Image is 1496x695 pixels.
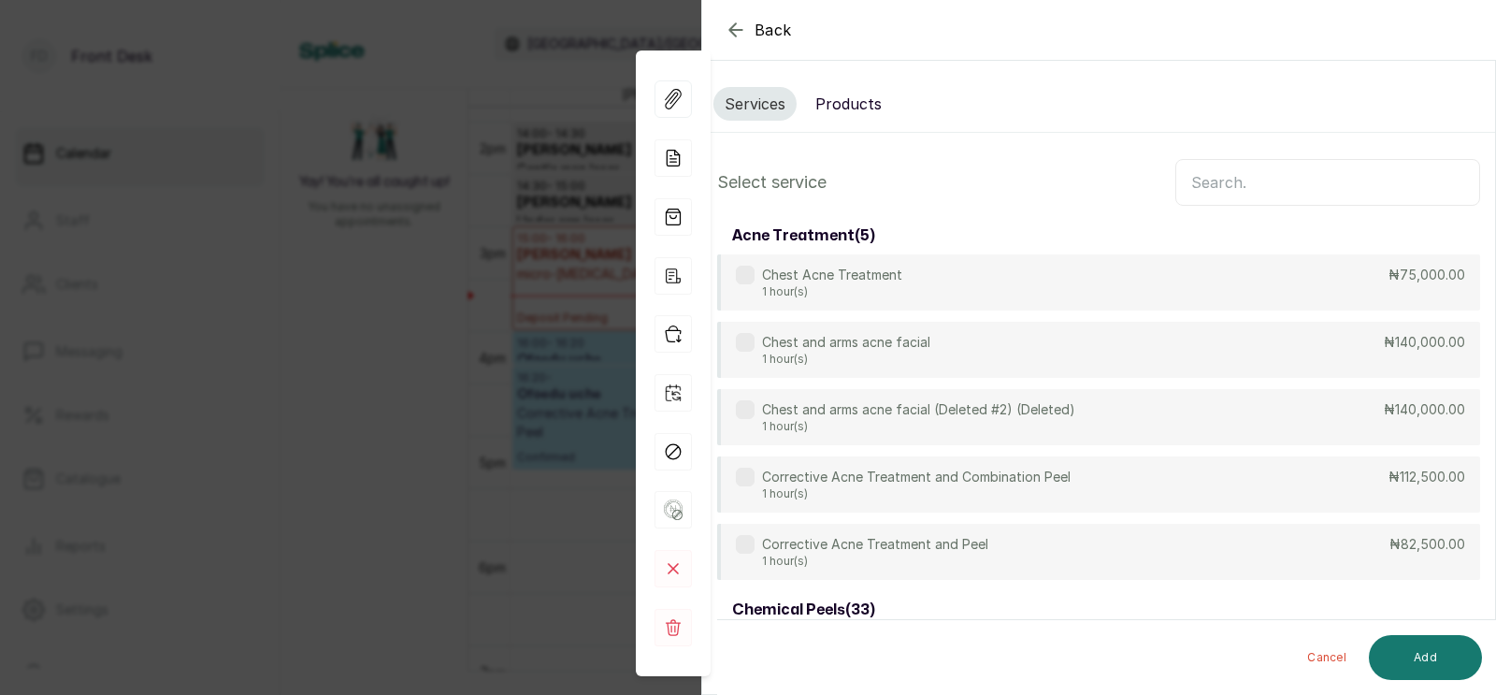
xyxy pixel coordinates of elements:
p: 1 hour(s) [762,352,930,367]
span: Back [755,19,792,41]
p: Chest and arms acne facial [762,333,930,352]
p: Chest and arms acne facial (Deleted #2) (Deleted) [762,400,1075,419]
input: Search. [1175,159,1480,206]
p: ₦75,000.00 [1388,266,1465,284]
button: Add [1369,635,1482,680]
p: 1 hour(s) [762,284,902,299]
p: Select service [717,169,827,195]
h3: acne treatment ( 5 ) [732,224,875,247]
p: ₦112,500.00 [1388,468,1465,486]
p: 1 hour(s) [762,419,1075,434]
button: Services [713,87,797,121]
p: 1 hour(s) [762,486,1071,501]
p: ₦82,500.00 [1389,535,1465,554]
p: 1 hour(s) [762,554,988,569]
h3: chemical peels ( 33 ) [732,599,875,621]
p: Chest Acne Treatment [762,266,902,284]
p: Corrective Acne Treatment and Combination Peel [762,468,1071,486]
p: Corrective Acne Treatment and Peel [762,535,988,554]
button: Cancel [1292,635,1361,680]
p: ₦140,000.00 [1384,400,1465,419]
p: ₦140,000.00 [1384,333,1465,352]
button: Back [725,19,792,41]
button: Products [804,87,893,121]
